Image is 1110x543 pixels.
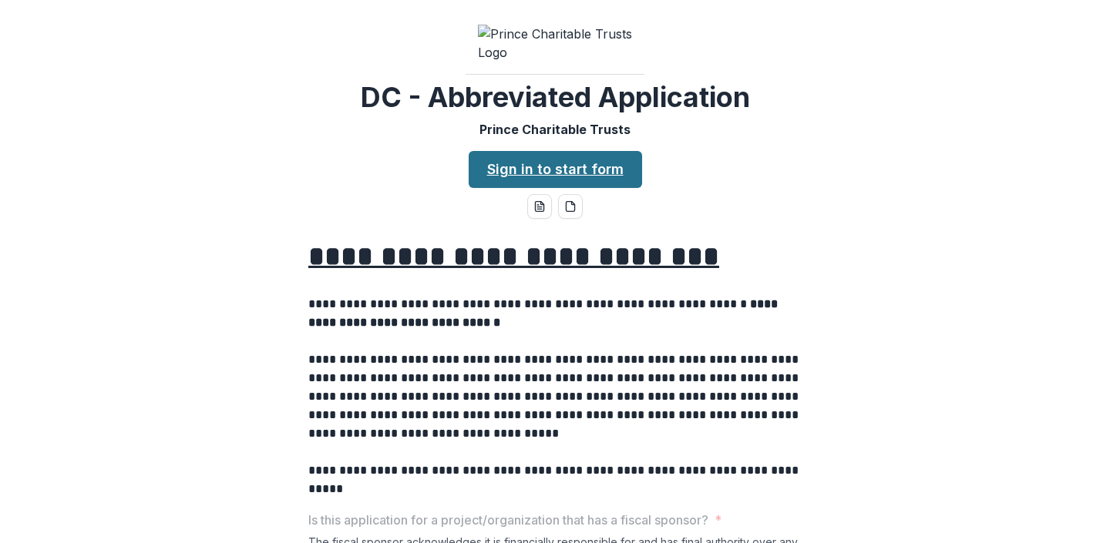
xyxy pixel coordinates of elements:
a: Sign in to start form [469,151,642,188]
button: word-download [527,194,552,219]
p: Is this application for a project/organization that has a fiscal sponsor? [308,511,708,529]
h2: DC - Abbreviated Application [361,81,750,114]
button: pdf-download [558,194,583,219]
p: Prince Charitable Trusts [479,120,631,139]
img: Prince Charitable Trusts Logo [478,25,632,62]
